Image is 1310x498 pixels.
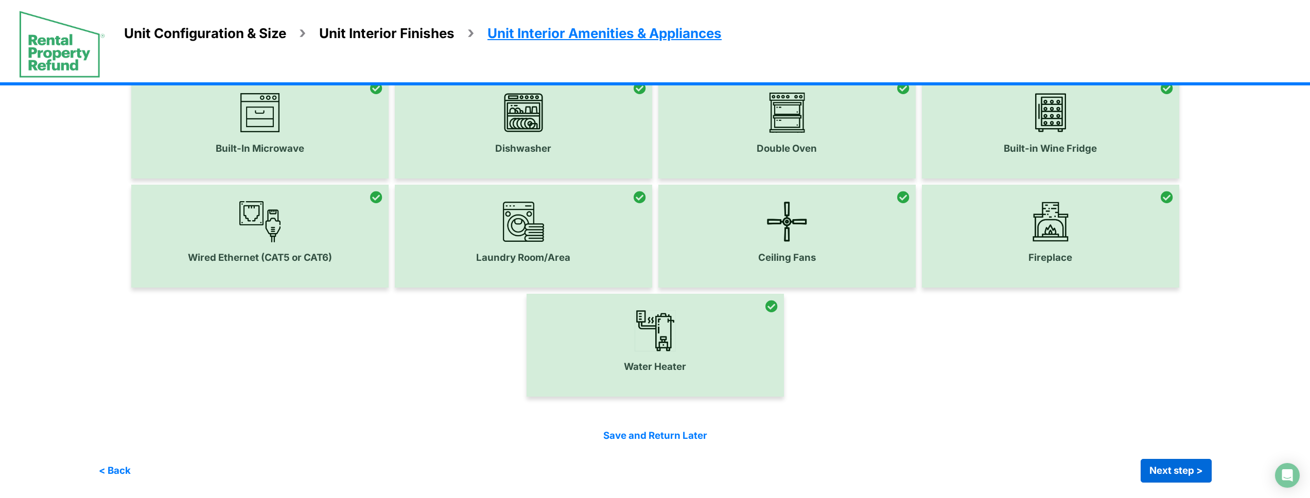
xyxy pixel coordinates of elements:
[124,25,286,41] span: Unit Configuration & Size
[319,25,455,41] span: Unit Interior Finishes
[1141,459,1212,483] button: Next step >
[98,459,131,483] button: < Back
[1275,463,1300,488] div: Open Intercom Messenger
[19,10,106,78] img: spp logo
[603,430,707,441] a: Save and Return Later
[487,25,722,41] span: Unit Interior Amenities & Appliances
